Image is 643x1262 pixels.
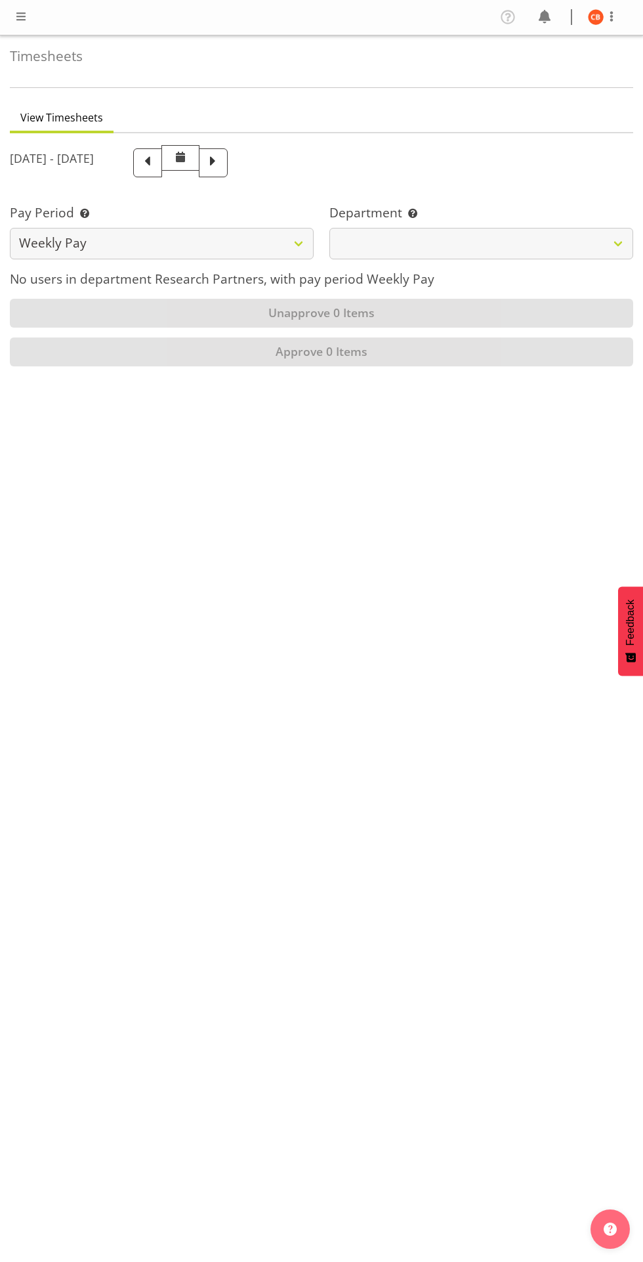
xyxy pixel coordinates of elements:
p: No users in department Research Partners, with pay period Weekly Pay [10,270,633,289]
label: Department [329,204,633,223]
button: Approve 0 Items [10,337,633,366]
span: Unapprove 0 Items [268,305,375,320]
h4: Timesheets [10,49,623,64]
button: Unapprove 0 Items [10,299,633,328]
button: Feedback - Show survey [618,586,643,676]
img: chelsea-bartlett11426.jpg [588,9,604,25]
span: Feedback [625,599,636,645]
span: View Timesheets [20,110,103,125]
label: Pay Period [10,204,314,223]
span: Approve 0 Items [276,343,367,359]
img: help-xxl-2.png [604,1223,617,1236]
h5: [DATE] - [DATE] [10,151,94,165]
